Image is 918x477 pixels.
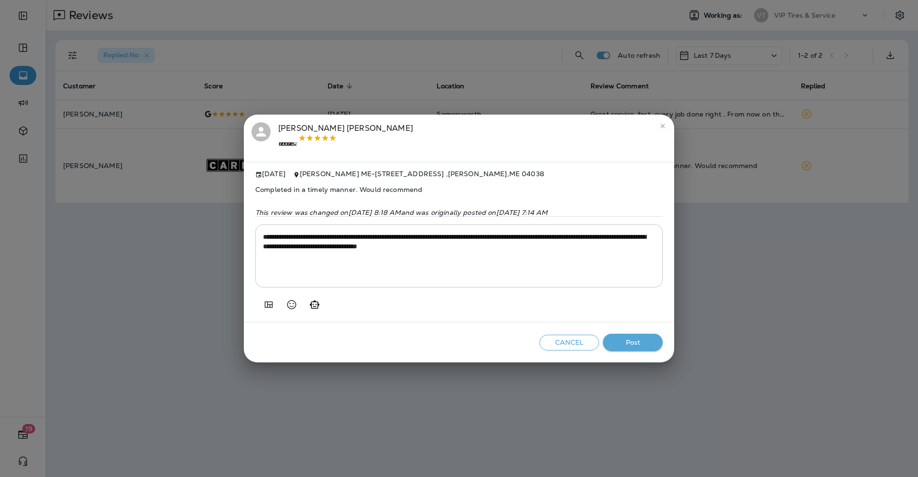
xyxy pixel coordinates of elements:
[278,122,413,155] div: [PERSON_NAME] [PERSON_NAME]
[259,295,278,314] button: Add in a premade template
[401,208,548,217] span: and was originally posted on [DATE] 7:14 AM
[255,170,285,178] span: [DATE]
[255,178,663,201] span: Completed in a timely manner. Would recommend
[305,295,324,314] button: Generate AI response
[300,170,544,178] span: [PERSON_NAME] ME - [STREET_ADDRESS] , [PERSON_NAME] , ME 04038
[255,209,663,216] p: This review was changed on [DATE] 8:18 AM
[539,335,599,350] button: Cancel
[603,334,663,351] button: Post
[282,295,301,314] button: Select an emoji
[655,118,670,134] button: close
